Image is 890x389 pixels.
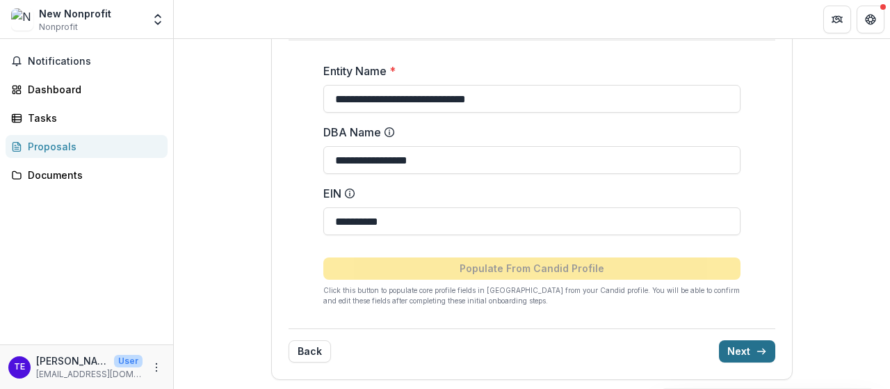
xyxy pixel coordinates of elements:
[11,8,33,31] img: New Nonprofit
[28,56,162,68] span: Notifications
[36,354,108,368] p: [PERSON_NAME]
[719,340,775,363] button: Next
[6,135,168,158] a: Proposals
[323,124,732,141] label: DBA Name
[323,63,732,79] label: Entity Name
[6,106,168,129] a: Tasks
[39,21,78,33] span: Nonprofit
[323,285,741,306] p: Click this button to populate core profile fields in [GEOGRAPHIC_DATA] from your Candid profile. ...
[36,368,143,381] p: [EMAIL_ADDRESS][DOMAIN_NAME]
[28,111,156,125] div: Tasks
[823,6,851,33] button: Partners
[28,139,156,154] div: Proposals
[148,6,168,33] button: Open entity switcher
[289,340,331,363] button: Back
[323,257,741,280] button: Populate From Candid Profile
[39,6,111,21] div: New Nonprofit
[14,363,25,372] div: Toneice Evans
[28,168,156,182] div: Documents
[6,78,168,101] a: Dashboard
[857,6,884,33] button: Get Help
[6,164,168,186] a: Documents
[28,82,156,97] div: Dashboard
[148,359,165,376] button: More
[323,185,732,202] label: EIN
[114,355,143,367] p: User
[6,50,168,72] button: Notifications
